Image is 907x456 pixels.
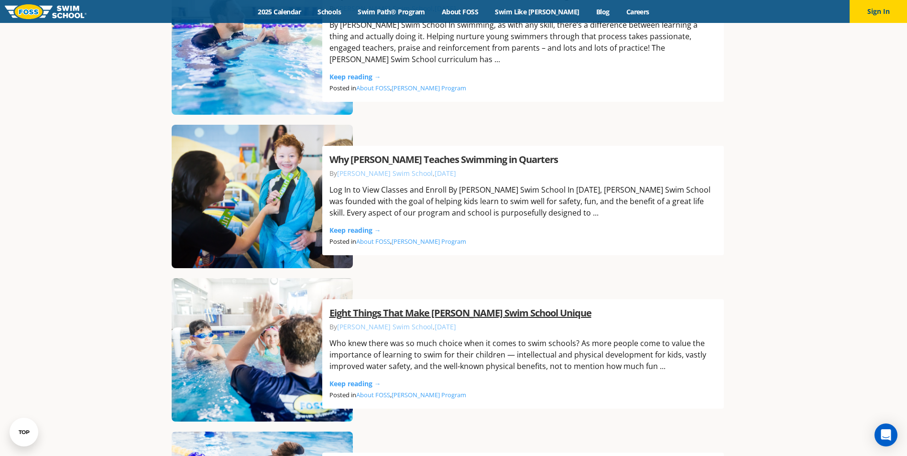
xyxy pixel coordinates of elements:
a: About FOSS [356,84,390,92]
a: [DATE] [435,322,456,331]
div: Open Intercom Messenger [874,423,897,446]
a: [DATE] [435,169,456,178]
a: About FOSS [356,237,390,246]
span: Posted in , [329,84,471,92]
a: Keep reading → [329,226,381,235]
a: [PERSON_NAME] Program [392,84,466,92]
a: [PERSON_NAME] Program [392,237,466,246]
span: Posted in , [329,391,471,399]
span: Posted in , [329,237,471,246]
a: [PERSON_NAME] Swim School [337,169,433,178]
a: Why [PERSON_NAME] Teaches Swimming in Quarters [329,153,558,166]
div: TOP [19,429,30,435]
a: Careers [618,7,657,16]
a: Eight Things That Make [PERSON_NAME] Swim School Unique [329,306,591,319]
a: Keep reading → [329,379,381,388]
div: Log In to View Classes and Enroll By [PERSON_NAME] Swim School In [DATE], [PERSON_NAME] Swim Scho... [329,184,717,218]
a: Swim Like [PERSON_NAME] [487,7,588,16]
div: Who knew there was so much choice when it comes to swim schools? As more people come to value the... [329,337,717,372]
a: Schools [309,7,350,16]
a: [PERSON_NAME] Program [392,391,466,399]
span: By [329,322,433,331]
a: About FOSS [356,391,390,399]
a: 2025 Calendar [250,7,309,16]
span: By [329,169,433,178]
span: , [433,322,456,331]
img: FOSS Swim School Logo [5,4,87,19]
div: By [PERSON_NAME] Swim School In swimming, as with any skill, there’s a difference between learnin... [329,19,717,65]
a: [PERSON_NAME] Swim School [337,322,433,331]
a: Blog [588,7,618,16]
a: Swim Path® Program [350,7,433,16]
a: About FOSS [433,7,487,16]
span: , [433,169,456,178]
a: Keep reading → [329,72,381,81]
